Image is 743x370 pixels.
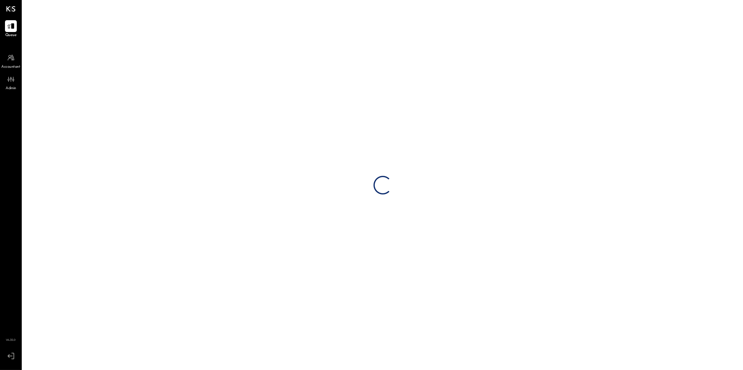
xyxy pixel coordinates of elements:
[0,73,21,91] a: Admin
[0,52,21,70] a: Accountant
[2,64,21,70] span: Accountant
[0,20,21,38] a: Queue
[5,33,17,38] span: Queue
[6,86,16,91] span: Admin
